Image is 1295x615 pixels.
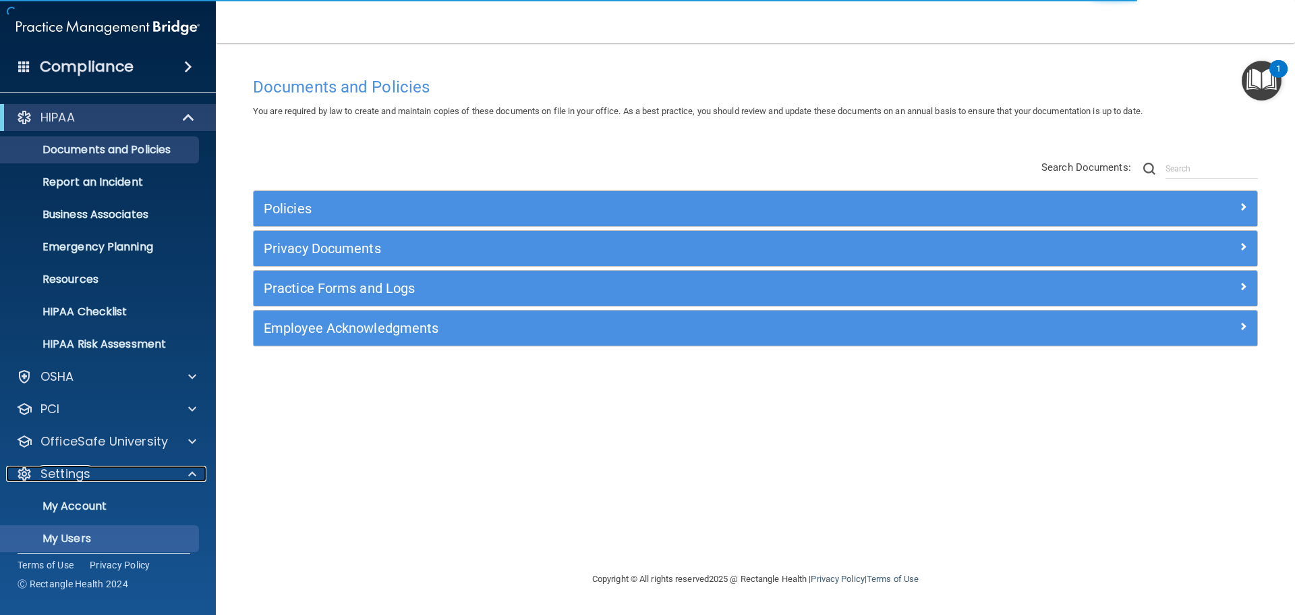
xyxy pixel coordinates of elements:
[16,109,196,126] a: HIPAA
[1165,159,1258,179] input: Search
[253,106,1143,116] span: You are required by law to create and maintain copies of these documents on file in your office. ...
[264,317,1247,339] a: Employee Acknowledgments
[253,78,1258,96] h4: Documents and Policies
[90,558,150,572] a: Privacy Policy
[264,321,996,336] h5: Employee Acknowledgments
[9,305,193,319] p: HIPAA Checklist
[16,14,200,41] img: PMB logo
[18,577,128,591] span: Ⓒ Rectangle Health 2024
[9,143,193,157] p: Documents and Policies
[1041,161,1131,173] span: Search Documents:
[9,273,193,286] p: Resources
[9,240,193,254] p: Emergency Planning
[40,369,74,385] p: OSHA
[264,281,996,296] h5: Practice Forms and Logs
[9,208,193,221] p: Business Associates
[18,558,74,572] a: Terms of Use
[1143,163,1155,175] img: ic-search.3b580494.png
[811,574,864,584] a: Privacy Policy
[1242,61,1282,101] button: Open Resource Center, 1 new notification
[9,500,193,513] p: My Account
[867,574,919,584] a: Terms of Use
[9,338,193,351] p: HIPAA Risk Assessment
[1276,69,1281,86] div: 1
[9,532,193,545] p: My Users
[40,433,168,450] p: OfficeSafe University
[40,466,90,482] p: Settings
[16,401,196,417] a: PCI
[264,198,1247,219] a: Policies
[16,369,196,385] a: OSHA
[40,57,134,76] h4: Compliance
[40,109,75,126] p: HIPAA
[509,558,1002,601] div: Copyright © All rights reserved 2025 @ Rectangle Health | |
[264,277,1247,299] a: Practice Forms and Logs
[264,241,996,256] h5: Privacy Documents
[16,466,196,482] a: Settings
[16,433,196,450] a: OfficeSafe University
[264,201,996,216] h5: Policies
[9,176,193,189] p: Report an Incident
[40,401,59,417] p: PCI
[264,238,1247,259] a: Privacy Documents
